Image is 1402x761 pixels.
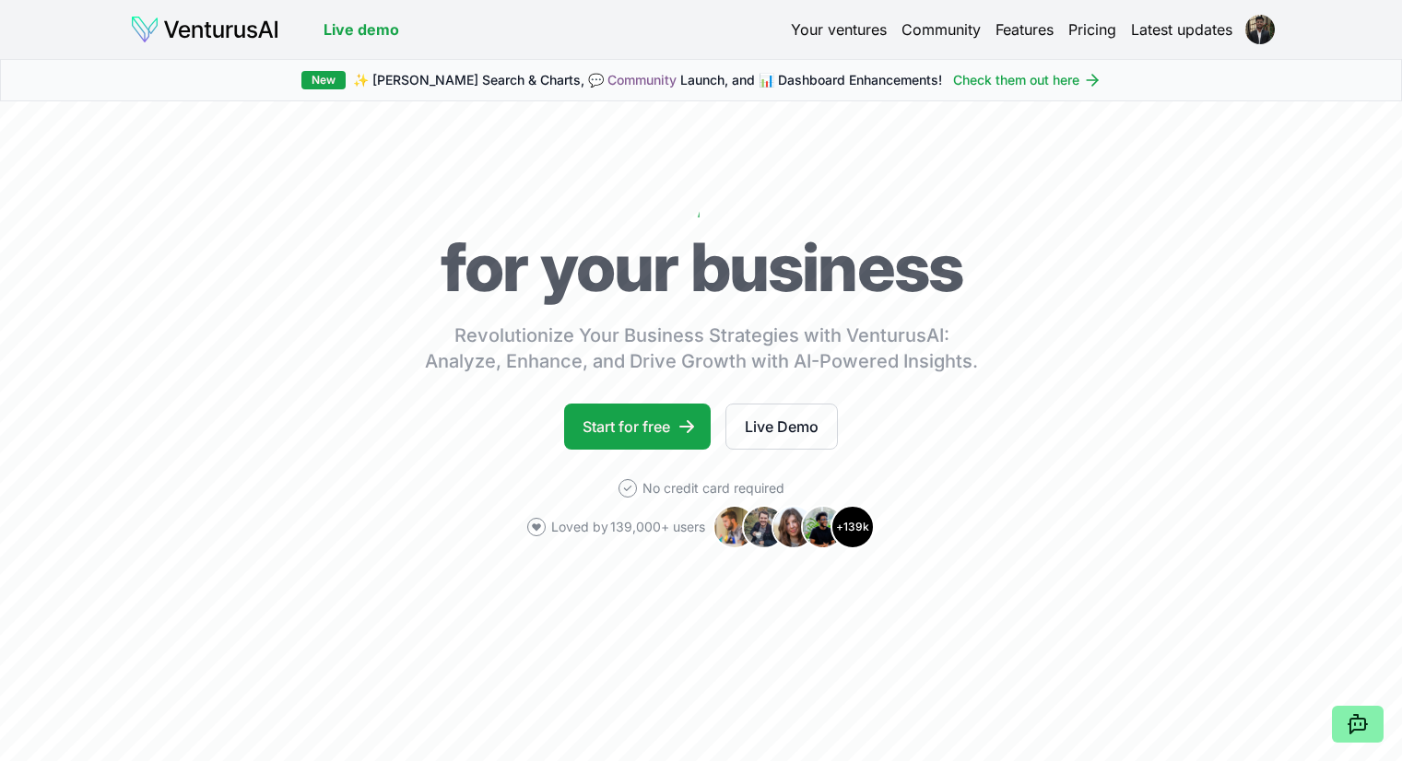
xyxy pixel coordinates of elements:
div: New [301,71,346,89]
a: Start for free [564,404,711,450]
img: Avatar 3 [772,505,816,549]
a: Live demo [324,18,399,41]
a: Live Demo [725,404,838,450]
img: logo [130,15,279,44]
a: Check them out here [953,71,1102,89]
img: ACg8ocJDCLnM-rKEL7Z3-MSt12O3t8yz5j_hO9P9oExnTg9SimM4mhYR=s96-c [1245,15,1275,44]
a: Community [901,18,981,41]
img: Avatar 4 [801,505,845,549]
img: Avatar 2 [742,505,786,549]
a: Latest updates [1131,18,1232,41]
a: Features [996,18,1054,41]
span: ✨ [PERSON_NAME] Search & Charts, 💬 Launch, and 📊 Dashboard Enhancements! [353,71,942,89]
img: Avatar 1 [713,505,757,549]
a: Your ventures [791,18,887,41]
a: Pricing [1068,18,1116,41]
a: Community [607,72,677,88]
